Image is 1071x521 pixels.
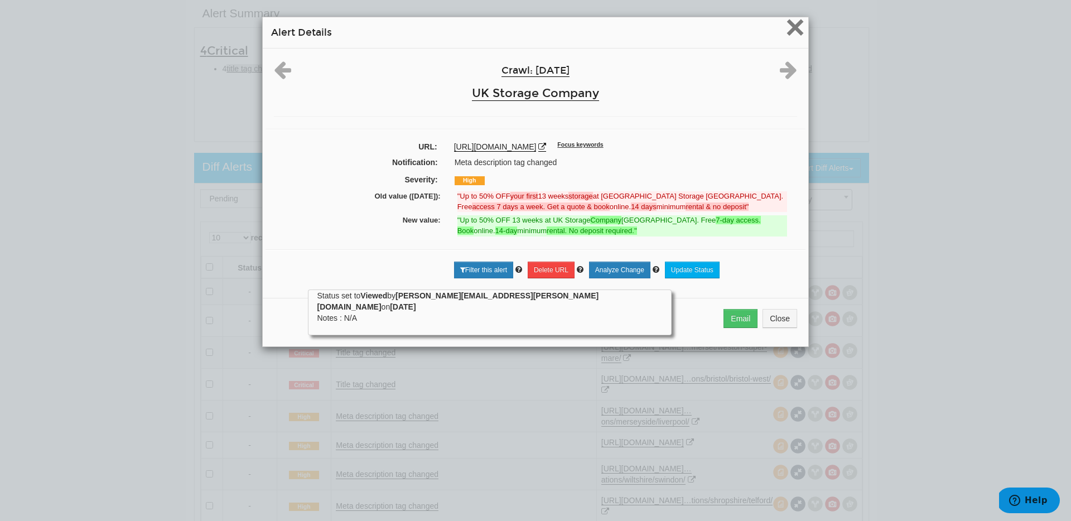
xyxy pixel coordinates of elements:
a: Crawl: [DATE] [501,65,570,77]
span: × [785,8,805,46]
h4: Alert Details [271,26,800,40]
a: Filter this alert [454,262,513,278]
strong: 14 days [631,202,657,211]
div: Status set to by on Notes : N/A [317,290,663,324]
strong: rental. No deposit required." [547,226,636,235]
label: Notification: [267,157,446,168]
a: UK Storage Company [472,86,599,101]
button: Close [763,309,797,328]
a: Previous alert [274,70,291,79]
label: Old value ([DATE]): [276,191,449,202]
strong: access 7 days a week. Get a quote & book [472,202,609,211]
a: Update Status [665,262,720,278]
iframe: Opens a widget where you can find more information [999,488,1060,515]
strong: [PERSON_NAME][EMAIL_ADDRESS][PERSON_NAME][DOMAIN_NAME] [317,291,599,311]
a: Delete URL [528,262,575,278]
strong: your first [510,192,538,200]
strong: Company [590,216,621,224]
a: [URL][DOMAIN_NAME] [454,142,537,152]
strong: 14-day [495,226,518,235]
a: Analyze Change [589,262,650,278]
label: New value: [276,215,449,226]
strong: rental & no deposit" [686,202,749,211]
button: Close [785,18,805,40]
label: URL: [266,141,446,152]
button: Email [723,309,758,328]
strong: [DATE] [390,302,416,311]
a: Next alert [780,70,797,79]
strong: Viewed [360,291,387,300]
strong: storage [568,192,592,200]
ins: "Up to 50% OFF 13 weeks at UK Storage [GEOGRAPHIC_DATA]. Free online. minimum [457,215,787,236]
div: Meta description tag changed [446,157,804,168]
sup: Focus keywords [557,141,603,148]
span: High [455,176,485,185]
label: Severity: [267,174,446,185]
del: "Up to 50% OFF 13 weeks at [GEOGRAPHIC_DATA] Storage [GEOGRAPHIC_DATA]. Free online. minimum [457,191,787,212]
